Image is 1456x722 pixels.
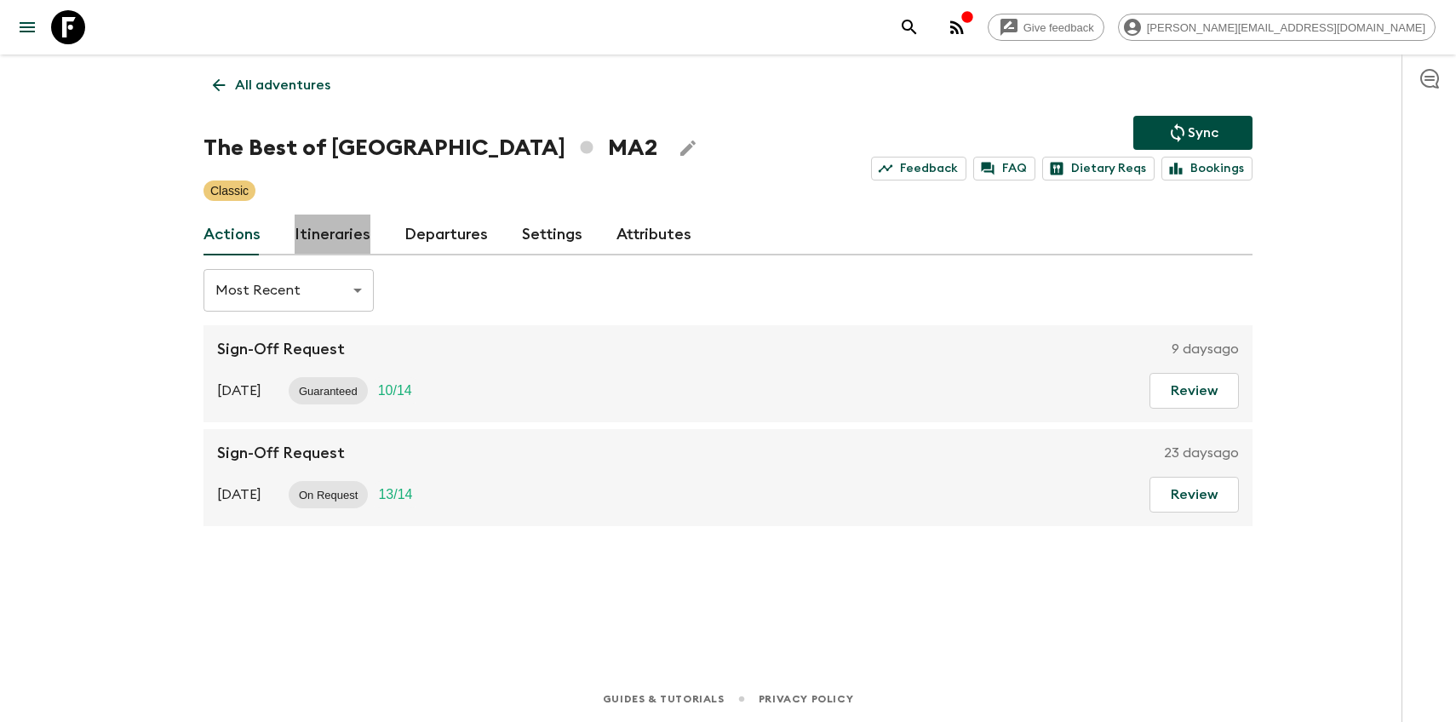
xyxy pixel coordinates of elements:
[368,377,422,404] div: Trip Fill
[1118,14,1436,41] div: [PERSON_NAME][EMAIL_ADDRESS][DOMAIN_NAME]
[1188,123,1218,143] p: Sync
[1172,339,1239,359] p: 9 days ago
[1149,373,1239,409] button: Review
[1014,21,1103,34] span: Give feedback
[404,215,488,255] a: Departures
[203,68,340,102] a: All adventures
[1164,443,1239,463] p: 23 days ago
[378,484,412,505] p: 13 / 14
[1161,157,1253,180] a: Bookings
[378,381,412,401] p: 10 / 14
[1042,157,1155,180] a: Dietary Reqs
[289,385,368,398] span: Guaranteed
[203,131,657,165] h1: The Best of [GEOGRAPHIC_DATA] MA2
[217,381,261,401] p: [DATE]
[759,690,853,708] a: Privacy Policy
[235,75,330,95] p: All adventures
[616,215,691,255] a: Attributes
[217,443,345,463] p: Sign-Off Request
[210,182,249,199] p: Classic
[1133,116,1253,150] button: Sync adventure departures to the booking engine
[973,157,1035,180] a: FAQ
[203,266,374,314] div: Most Recent
[10,10,44,44] button: menu
[1149,477,1239,513] button: Review
[892,10,926,44] button: search adventures
[289,489,368,501] span: On Request
[217,484,261,505] p: [DATE]
[368,481,422,508] div: Trip Fill
[988,14,1104,41] a: Give feedback
[603,690,725,708] a: Guides & Tutorials
[295,215,370,255] a: Itineraries
[871,157,966,180] a: Feedback
[203,215,261,255] a: Actions
[217,339,345,359] p: Sign-Off Request
[1138,21,1435,34] span: [PERSON_NAME][EMAIL_ADDRESS][DOMAIN_NAME]
[522,215,582,255] a: Settings
[671,131,705,165] button: Edit Adventure Title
